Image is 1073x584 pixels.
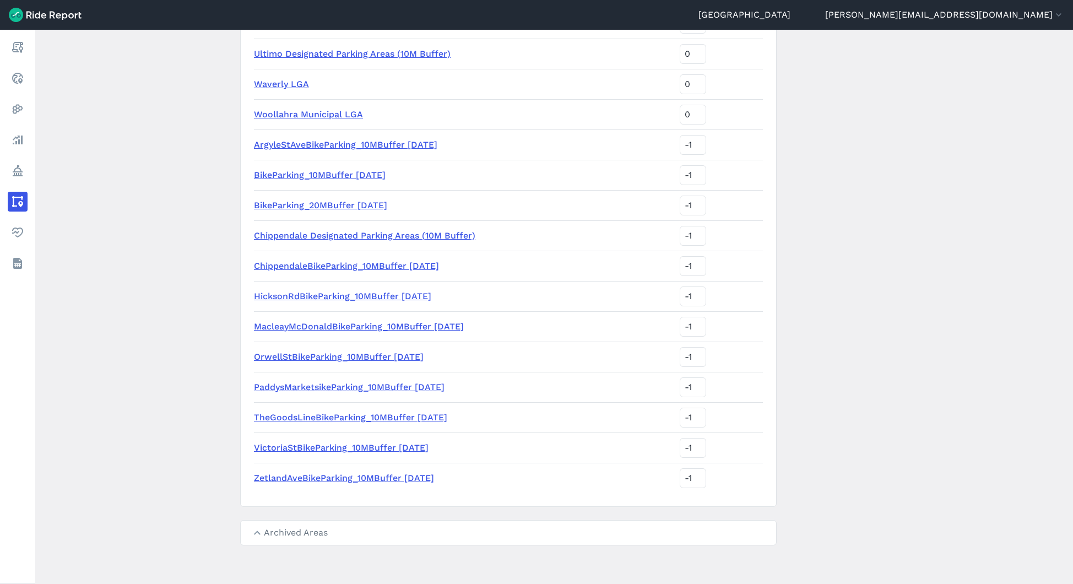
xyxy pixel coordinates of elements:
[698,8,790,21] a: [GEOGRAPHIC_DATA]
[825,8,1064,21] button: [PERSON_NAME][EMAIL_ADDRESS][DOMAIN_NAME]
[8,130,28,150] a: Analyze
[8,192,28,212] a: Areas
[8,253,28,273] a: Datasets
[254,79,309,89] a: Waverly LGA
[254,382,445,392] a: PaddysMarketsikeParking_10MBuffer [DATE]
[254,291,431,301] a: HicksonRdBikeParking_10MBuffer [DATE]
[254,321,464,332] a: MacleayMcDonaldBikeParking_10MBuffer [DATE]
[8,37,28,57] a: Report
[254,442,429,453] a: VictoriaStBikeParking_10MBuffer [DATE]
[254,352,424,362] a: OrwellStBikeParking_10MBuffer [DATE]
[254,473,434,483] a: ZetlandAveBikeParking_10MBuffer [DATE]
[254,200,387,210] a: BikeParking_20MBuffer [DATE]
[254,48,451,59] a: Ultimo Designated Parking Areas (10M Buffer)
[254,261,439,271] a: ChippendaleBikeParking_10MBuffer [DATE]
[254,109,363,120] a: Woollahra Municipal LGA
[254,230,475,241] a: Chippendale Designated Parking Areas (10M Buffer)
[254,170,386,180] a: BikeParking_10MBuffer [DATE]
[8,223,28,242] a: Health
[8,161,28,181] a: Policy
[9,8,82,22] img: Ride Report
[241,521,776,545] summary: Archived Areas
[254,412,447,423] a: TheGoodsLineBikeParking_10MBuffer [DATE]
[8,68,28,88] a: Realtime
[254,139,437,150] a: ArgyleStAveBikeParking_10MBuffer [DATE]
[8,99,28,119] a: Heatmaps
